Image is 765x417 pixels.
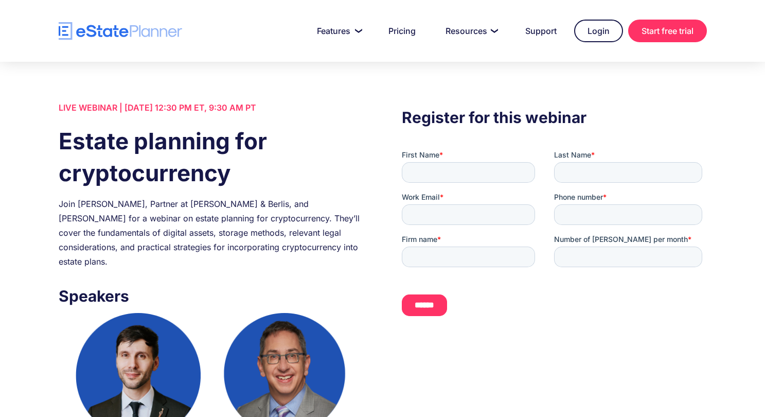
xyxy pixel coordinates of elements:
h1: Estate planning for cryptocurrency [59,125,363,189]
iframe: Form 0 [402,150,706,324]
a: Pricing [376,21,428,41]
a: Start free trial [628,20,707,42]
a: Resources [433,21,508,41]
a: Login [574,20,623,42]
a: Features [305,21,371,41]
a: Support [513,21,569,41]
a: home [59,22,182,40]
div: Join [PERSON_NAME], Partner at [PERSON_NAME] & Berlis, and [PERSON_NAME] for a webinar on estate ... [59,197,363,269]
h3: Speakers [59,284,363,308]
div: LIVE WEBINAR | [DATE] 12:30 PM ET, 9:30 AM PT [59,100,363,115]
h3: Register for this webinar [402,106,706,129]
